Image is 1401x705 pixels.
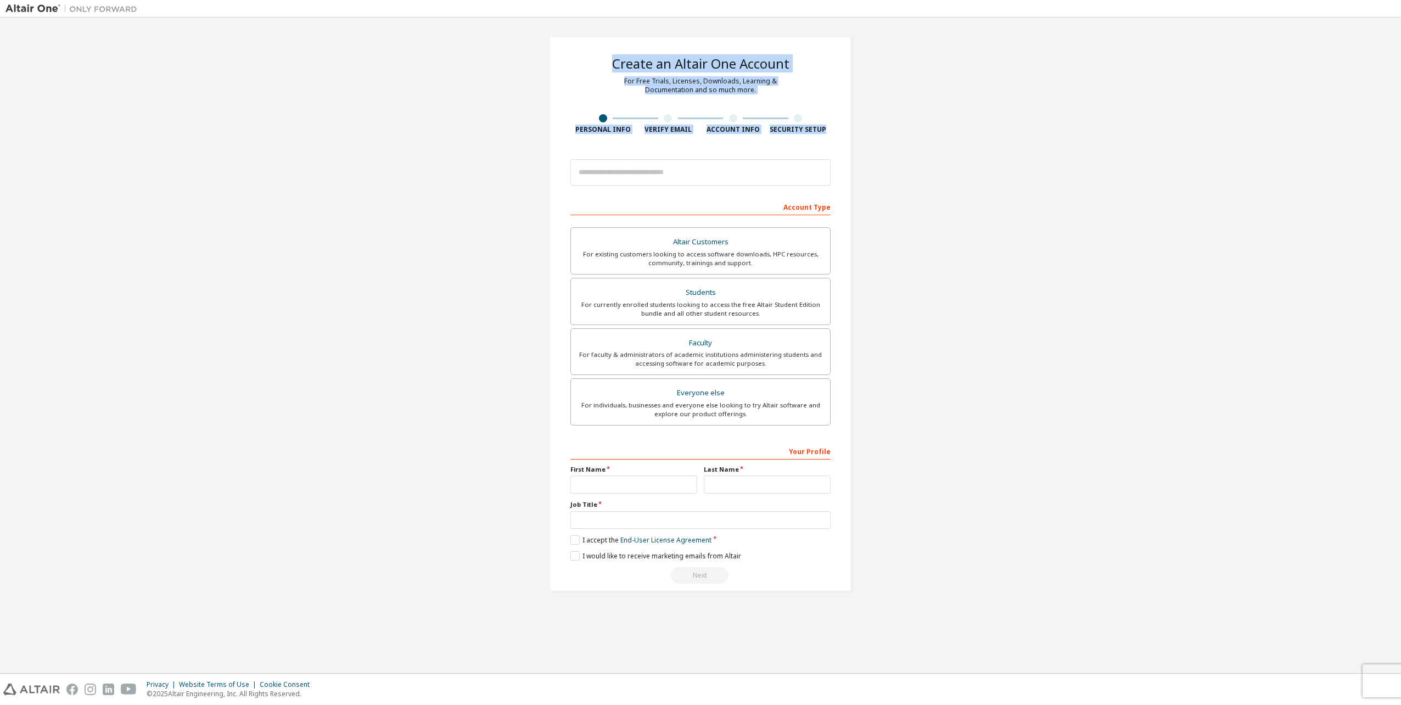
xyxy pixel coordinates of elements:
[570,442,831,460] div: Your Profile
[612,57,789,70] div: Create an Altair One Account
[3,684,60,695] img: altair_logo.svg
[147,689,316,698] p: © 2025 Altair Engineering, Inc. All Rights Reserved.
[103,684,114,695] img: linkedin.svg
[578,234,823,250] div: Altair Customers
[570,198,831,215] div: Account Type
[5,3,143,14] img: Altair One
[578,401,823,418] div: For individuals, businesses and everyone else looking to try Altair software and explore our prod...
[636,125,701,134] div: Verify Email
[578,335,823,351] div: Faculty
[570,500,831,509] label: Job Title
[578,250,823,267] div: For existing customers looking to access software downloads, HPC resources, community, trainings ...
[66,684,78,695] img: facebook.svg
[570,465,697,474] label: First Name
[578,385,823,401] div: Everyone else
[700,125,766,134] div: Account Info
[570,125,636,134] div: Personal Info
[578,350,823,368] div: For faculty & administrators of academic institutions administering students and accessing softwa...
[578,285,823,300] div: Students
[570,535,711,545] label: I accept the
[85,684,96,695] img: instagram.svg
[121,684,137,695] img: youtube.svg
[624,77,777,94] div: For Free Trials, Licenses, Downloads, Learning & Documentation and so much more.
[704,465,831,474] label: Last Name
[260,680,316,689] div: Cookie Consent
[570,551,741,561] label: I would like to receive marketing emails from Altair
[147,680,179,689] div: Privacy
[578,300,823,318] div: For currently enrolled students looking to access the free Altair Student Edition bundle and all ...
[179,680,260,689] div: Website Terms of Use
[620,535,711,545] a: End-User License Agreement
[570,567,831,584] div: Read and acccept EULA to continue
[766,125,831,134] div: Security Setup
